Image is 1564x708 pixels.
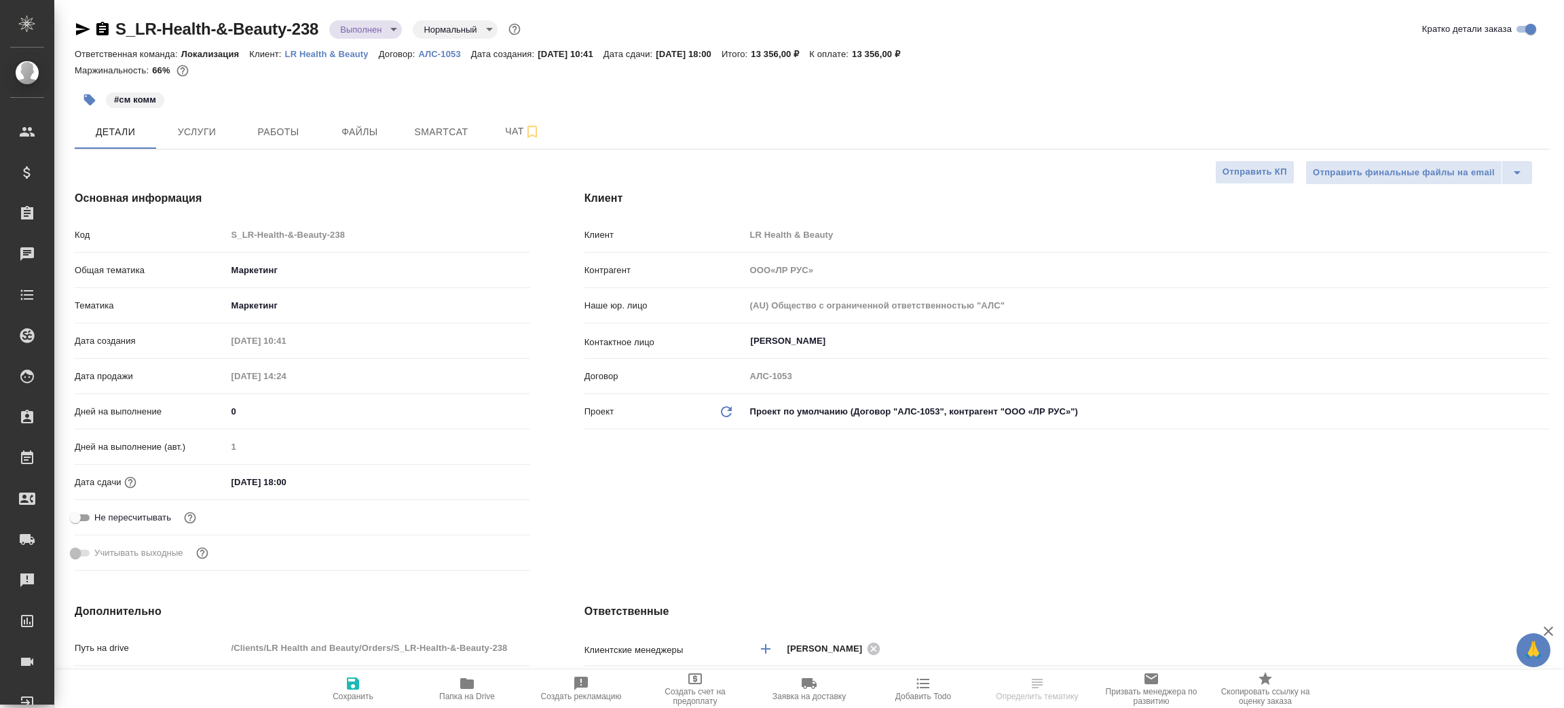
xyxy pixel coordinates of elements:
[584,405,614,419] p: Проект
[745,260,1549,280] input: Пустое поле
[866,670,980,708] button: Добавить Todo
[227,294,530,317] div: Маркетинг
[418,49,470,59] p: АЛС-1053
[996,692,1078,701] span: Определить тематику
[1223,164,1287,180] span: Отправить КП
[584,603,1549,620] h4: Ответственные
[75,85,105,115] button: Добавить тэг
[603,49,656,59] p: Дата сдачи:
[787,640,885,657] div: [PERSON_NAME]
[94,21,111,37] button: Скопировать ссылку
[439,692,495,701] span: Папка на Drive
[413,20,497,39] div: Выполнен
[227,331,346,351] input: Пустое поле
[164,124,229,141] span: Услуги
[809,49,852,59] p: К оплате:
[193,544,211,562] button: Выбери, если сб и вс нужно считать рабочими днями для выполнения заказа.
[418,48,470,59] a: АЛС-1053
[584,336,745,349] p: Контактное лицо
[1516,633,1550,667] button: 🙏
[1094,670,1208,708] button: Призвать менеджера по развитию
[227,225,530,245] input: Пустое поле
[75,299,227,313] p: Тематика
[94,511,171,525] span: Не пересчитывать
[1305,160,1502,185] button: Отправить финальные файлы на email
[115,20,318,38] a: S_LR-Health-&-Beauty-238
[75,49,181,59] p: Ответственная команда:
[745,296,1549,315] input: Пустое поле
[181,49,250,59] p: Локализация
[94,546,183,560] span: Учитывать выходные
[1216,687,1314,706] span: Скопировать ссылку на оценку заказа
[752,670,866,708] button: Заявка на доставку
[852,49,910,59] p: 13 356,00 ₽
[227,259,530,282] div: Маркетинг
[105,93,166,105] span: см комм
[722,49,751,59] p: Итого:
[379,49,419,59] p: Договор:
[227,402,530,421] input: ✎ Введи что-нибудь
[75,190,530,207] h4: Основная информация
[75,603,530,620] h4: Дополнительно
[227,437,530,457] input: Пустое поле
[772,692,846,701] span: Заявка на доставку
[227,472,346,492] input: ✎ Введи что-нибудь
[745,225,1549,245] input: Пустое поле
[584,228,745,242] p: Клиент
[83,124,148,141] span: Детали
[584,643,745,657] p: Клиентские менеджеры
[75,440,227,454] p: Дней на выполнение (авт.)
[524,670,638,708] button: Создать рекламацию
[751,49,809,59] p: 13 356,00 ₽
[174,62,191,79] button: 3784.37 RUB;
[181,509,199,527] button: Включи, если не хочешь, чтобы указанная дата сдачи изменилась после переставления заказа в 'Подтв...
[420,24,481,35] button: Нормальный
[410,670,524,708] button: Папка на Drive
[336,24,386,35] button: Выполнен
[75,264,227,277] p: Общая тематика
[749,633,782,665] button: Добавить менеджера
[1313,165,1495,181] span: Отправить финальные файлы на email
[114,93,156,107] p: #см комм
[75,370,227,383] p: Дата продажи
[75,476,122,489] p: Дата сдачи
[584,370,745,383] p: Договор
[1208,670,1322,708] button: Скопировать ссылку на оценку заказа
[227,638,530,658] input: Пустое поле
[333,692,373,701] span: Сохранить
[471,49,538,59] p: Дата создания:
[1305,160,1533,185] div: split button
[329,20,402,39] div: Выполнен
[1422,22,1512,36] span: Кратко детали заказа
[1102,687,1200,706] span: Призвать менеджера по развитию
[638,670,752,708] button: Создать счет на предоплату
[152,65,173,75] p: 66%
[787,642,871,656] span: [PERSON_NAME]
[75,641,227,655] p: Путь на drive
[1215,160,1295,184] button: Отправить КП
[980,670,1094,708] button: Определить тематику
[584,190,1549,207] h4: Клиент
[584,299,745,313] p: Наше юр. лицо
[745,400,1549,423] div: Проект по умолчанию (Договор "АЛС-1053", контрагент "ООО «ЛР РУС»")
[75,334,227,348] p: Дата создания
[296,670,410,708] button: Сохранить
[490,123,555,140] span: Чат
[506,20,523,38] button: Доп статусы указывают на важность/срочность заказа
[1542,340,1544,342] button: Open
[538,49,603,59] p: [DATE] 10:41
[745,366,1549,386] input: Пустое поле
[75,228,227,242] p: Код
[656,49,722,59] p: [DATE] 18:00
[75,21,91,37] button: Скопировать ссылку для ЯМессенджера
[249,49,284,59] p: Клиент:
[285,48,379,59] a: LR Health & Beauty
[227,366,346,386] input: Пустое поле
[246,124,311,141] span: Работы
[646,687,744,706] span: Создать счет на предоплату
[327,124,392,141] span: Файлы
[895,692,951,701] span: Добавить Todo
[1522,636,1545,665] span: 🙏
[524,124,540,140] svg: Подписаться
[75,65,152,75] p: Маржинальность:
